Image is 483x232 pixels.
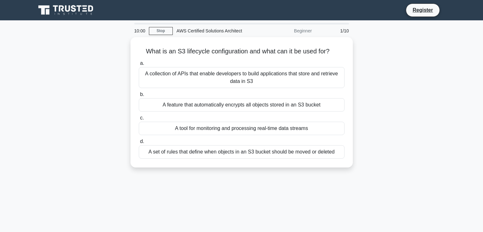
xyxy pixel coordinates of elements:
[131,24,149,37] div: 10:00
[140,115,144,120] span: c.
[316,24,353,37] div: 1/10
[138,47,345,56] h5: What is an S3 lifecycle configuration and what can it be used for?
[140,60,144,66] span: a.
[409,6,437,14] a: Register
[149,27,173,35] a: Stop
[260,24,316,37] div: Beginner
[139,145,345,159] div: A set of rules that define when objects in an S3 bucket should be moved or deleted
[173,24,260,37] div: AWS Certified Solutions Architect
[139,98,345,112] div: A feature that automatically encrypts all objects stored in an S3 bucket
[139,122,345,135] div: A tool for monitoring and processing real-time data streams
[139,67,345,88] div: A collection of APIs that enable developers to build applications that store and retrieve data in S3
[140,139,144,144] span: d.
[140,92,144,97] span: b.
